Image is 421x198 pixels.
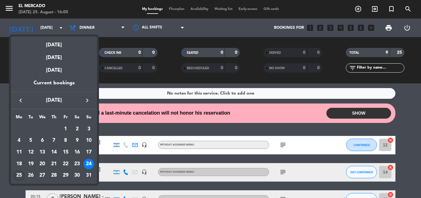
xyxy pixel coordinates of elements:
div: 4 [14,135,24,146]
th: Sunday [83,114,95,123]
div: Current bookings [11,79,97,92]
td: August 23, 2025 [72,158,83,170]
td: August 26, 2025 [25,170,37,182]
div: [DATE] [11,49,97,62]
div: 12 [26,147,36,158]
span: [DATE] [26,96,82,104]
div: 31 [84,171,94,181]
td: August 7, 2025 [48,135,60,147]
div: 1 [60,124,71,134]
td: August 9, 2025 [72,135,83,147]
td: August 22, 2025 [60,158,72,170]
div: 13 [37,147,47,158]
td: AUG [13,123,60,135]
td: August 1, 2025 [60,123,72,135]
div: 2 [72,124,82,134]
td: August 15, 2025 [60,146,72,158]
td: August 8, 2025 [60,135,72,147]
div: 29 [60,171,71,181]
div: 28 [49,171,59,181]
button: keyboard_arrow_right [82,96,93,104]
div: 5 [26,135,36,146]
div: [DATE] [11,62,97,79]
td: August 12, 2025 [25,146,37,158]
div: 3 [84,124,94,134]
td: August 4, 2025 [13,135,25,147]
th: Tuesday [25,114,37,123]
th: Wednesday [36,114,48,123]
th: Saturday [72,114,83,123]
td: August 28, 2025 [48,170,60,182]
div: 11 [14,147,24,158]
div: 24 [84,159,94,169]
div: 10 [84,135,94,146]
th: Friday [60,114,72,123]
td: August 16, 2025 [72,146,83,158]
td: August 20, 2025 [36,158,48,170]
div: 16 [72,147,82,158]
td: August 18, 2025 [13,158,25,170]
div: 21 [49,159,59,169]
td: August 11, 2025 [13,146,25,158]
div: 9 [72,135,82,146]
div: 27 [37,171,47,181]
td: August 3, 2025 [83,123,95,135]
i: keyboard_arrow_right [84,97,91,104]
td: August 13, 2025 [36,146,48,158]
td: August 14, 2025 [48,146,60,158]
th: Thursday [48,114,60,123]
td: August 17, 2025 [83,146,95,158]
td: August 21, 2025 [48,158,60,170]
td: August 5, 2025 [25,135,37,147]
td: August 19, 2025 [25,158,37,170]
div: [DATE] [11,36,97,49]
div: 8 [60,135,71,146]
td: August 25, 2025 [13,170,25,182]
div: 15 [60,147,71,158]
td: August 6, 2025 [36,135,48,147]
i: keyboard_arrow_left [17,97,24,104]
td: August 30, 2025 [72,170,83,182]
td: August 29, 2025 [60,170,72,182]
div: 23 [72,159,82,169]
div: 30 [72,171,82,181]
div: 22 [60,159,71,169]
button: keyboard_arrow_left [15,96,26,104]
div: 17 [84,147,94,158]
td: August 27, 2025 [36,170,48,182]
th: Monday [13,114,25,123]
div: 7 [49,135,59,146]
div: 6 [37,135,47,146]
div: 25 [14,171,24,181]
td: August 24, 2025 [83,158,95,170]
div: 20 [37,159,47,169]
td: August 10, 2025 [83,135,95,147]
div: 26 [26,171,36,181]
div: 18 [14,159,24,169]
div: 19 [26,159,36,169]
div: 14 [49,147,59,158]
td: August 31, 2025 [83,170,95,182]
td: August 2, 2025 [72,123,83,135]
